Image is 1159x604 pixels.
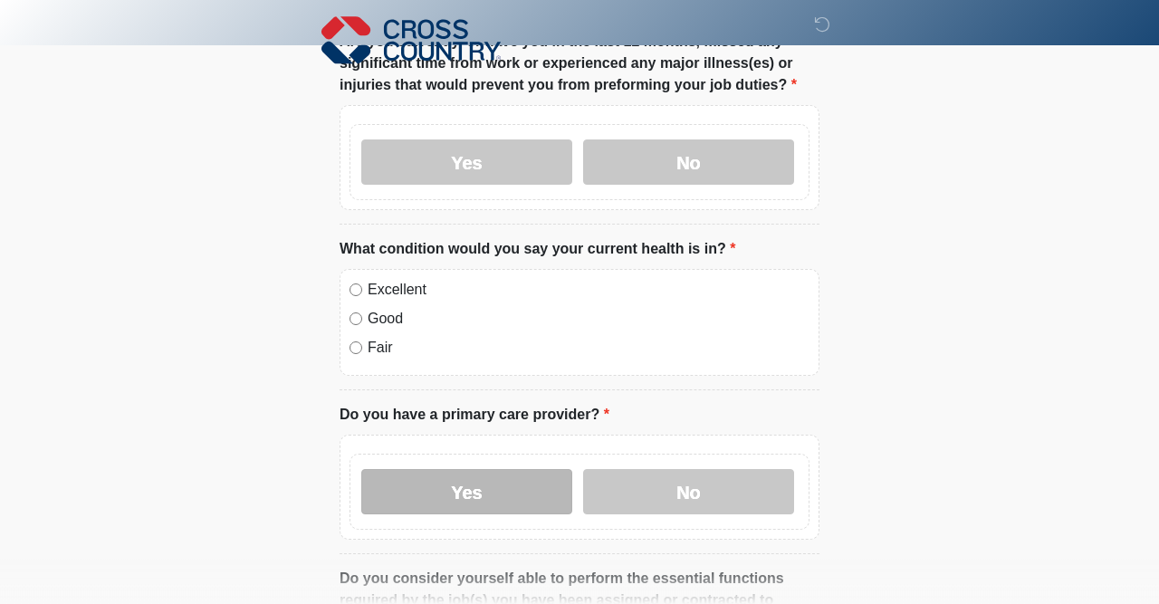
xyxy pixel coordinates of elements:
[583,139,794,185] label: No
[321,14,501,66] img: Cross Country Logo
[340,404,609,426] label: Do you have a primary care provider?
[368,279,809,301] label: Excellent
[361,139,572,185] label: Yes
[350,283,362,296] input: Excellent
[340,238,735,260] label: What condition would you say your current health is in?
[350,312,362,325] input: Good
[361,469,572,514] label: Yes
[350,341,362,354] input: Fair
[368,337,809,359] label: Fair
[368,308,809,330] label: Good
[583,469,794,514] label: No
